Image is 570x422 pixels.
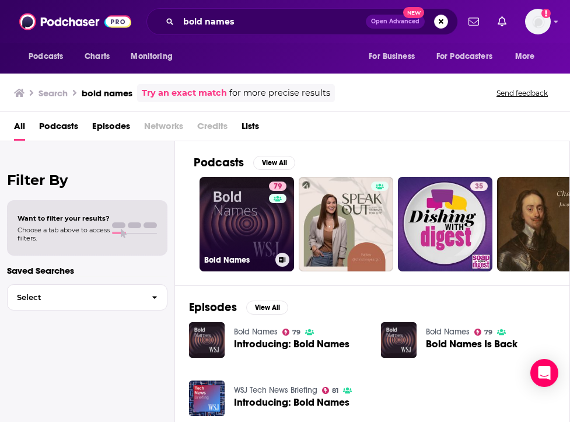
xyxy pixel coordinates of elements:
[146,8,458,35] div: Search podcasts, credits, & more...
[234,385,317,395] a: WSJ Tech News Briefing
[282,329,301,336] a: 79
[189,381,225,416] img: Introducing: Bold Names
[131,48,172,65] span: Monitoring
[371,19,419,25] span: Open Advanced
[85,48,110,65] span: Charts
[253,156,295,170] button: View All
[39,88,68,99] h3: Search
[20,46,78,68] button: open menu
[14,117,25,141] a: All
[29,48,63,65] span: Podcasts
[189,300,288,315] a: EpisodesView All
[515,48,535,65] span: More
[7,265,167,276] p: Saved Searches
[142,86,227,100] a: Try an exact match
[189,300,237,315] h2: Episodes
[179,12,366,31] input: Search podcasts, credits, & more...
[474,329,493,336] a: 79
[475,181,483,193] span: 35
[493,88,551,98] button: Send feedback
[204,255,271,265] h3: Bold Names
[426,327,470,337] a: Bold Names
[39,117,78,141] a: Podcasts
[123,46,187,68] button: open menu
[292,330,300,335] span: 79
[229,86,330,100] span: for more precise results
[82,88,132,99] h3: bold names
[197,117,228,141] span: Credits
[189,322,225,358] img: Introducing: Bold Names
[525,9,551,34] img: User Profile
[18,214,110,222] span: Want to filter your results?
[429,46,509,68] button: open menu
[381,322,417,358] img: Bold Names Is Back
[200,177,294,271] a: 79Bold Names
[7,284,167,311] button: Select
[398,177,492,271] a: 35
[246,301,288,315] button: View All
[484,330,492,335] span: 79
[19,11,131,33] img: Podchaser - Follow, Share and Rate Podcasts
[361,46,429,68] button: open menu
[493,12,511,32] a: Show notifications dropdown
[194,155,295,170] a: PodcastsView All
[470,182,488,191] a: 35
[92,117,130,141] a: Episodes
[322,387,339,394] a: 81
[366,15,425,29] button: Open AdvancedNew
[77,46,117,68] a: Charts
[332,388,338,393] span: 81
[436,48,492,65] span: For Podcasters
[144,117,183,141] span: Networks
[541,9,551,18] svg: Add a profile image
[464,12,484,32] a: Show notifications dropdown
[507,46,550,68] button: open menu
[530,359,558,387] div: Open Intercom Messenger
[234,397,349,407] a: Introducing: Bold Names
[269,182,286,191] a: 79
[525,9,551,34] span: Logged in as gabriellaippaso
[403,7,424,18] span: New
[525,9,551,34] button: Show profile menu
[194,155,244,170] h2: Podcasts
[369,48,415,65] span: For Business
[426,339,517,349] a: Bold Names Is Back
[234,327,278,337] a: Bold Names
[18,226,110,242] span: Choose a tab above to access filters.
[234,339,349,349] a: Introducing: Bold Names
[242,117,259,141] a: Lists
[8,294,142,301] span: Select
[274,181,282,193] span: 79
[7,172,167,189] h2: Filter By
